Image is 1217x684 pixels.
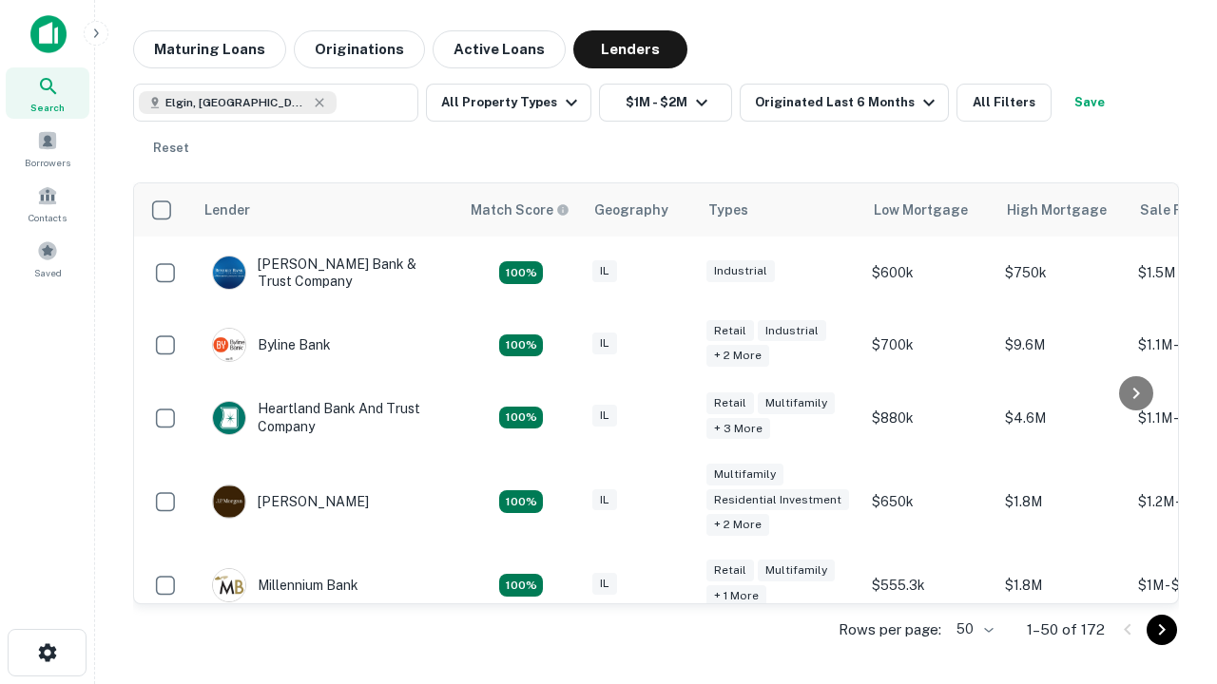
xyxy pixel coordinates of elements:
td: $1.8M [995,454,1129,550]
button: All Property Types [426,84,591,122]
div: Matching Properties: 28, hasApolloMatch: undefined [499,261,543,284]
button: Save your search to get updates of matches that match your search criteria. [1059,84,1120,122]
div: + 2 more [706,345,769,367]
span: Search [30,100,65,115]
button: Originations [294,30,425,68]
img: picture [213,256,245,289]
p: 1–50 of 172 [1027,618,1105,641]
button: $1M - $2M [599,84,732,122]
div: + 1 more [706,585,766,607]
th: Types [697,183,862,237]
a: Borrowers [6,123,89,174]
div: Originated Last 6 Months [755,91,940,114]
div: Geography [594,199,668,221]
div: Lender [204,199,250,221]
button: Active Loans [433,30,566,68]
img: capitalize-icon.png [30,15,67,53]
div: [PERSON_NAME] [212,484,369,519]
div: Industrial [758,320,826,342]
button: Reset [141,129,202,167]
div: Multifamily [758,560,835,581]
div: Multifamily [758,392,835,414]
div: Retail [706,320,754,342]
span: Contacts [29,210,67,225]
th: Capitalize uses an advanced AI algorithm to match your search with the best lender. The match sco... [459,183,583,237]
div: IL [592,573,617,595]
th: Lender [193,183,459,237]
div: IL [592,405,617,427]
div: Matching Properties: 23, hasApolloMatch: undefined [499,490,543,513]
div: Multifamily [706,464,783,485]
span: Elgin, [GEOGRAPHIC_DATA], [GEOGRAPHIC_DATA] [165,94,308,111]
div: Retail [706,392,754,414]
a: Contacts [6,178,89,229]
td: $600k [862,237,995,309]
div: Types [708,199,748,221]
div: + 2 more [706,514,769,536]
img: picture [213,485,245,518]
div: Retail [706,560,754,581]
div: Millennium Bank [212,568,358,602]
th: High Mortgage [995,183,1129,237]
div: Industrial [706,260,775,282]
div: + 3 more [706,418,770,440]
img: picture [213,402,245,434]
button: Maturing Loans [133,30,286,68]
div: Low Mortgage [874,199,968,221]
iframe: Chat Widget [1122,532,1217,623]
div: [PERSON_NAME] Bank & Trust Company [212,256,440,290]
td: $650k [862,454,995,550]
span: Saved [34,265,62,280]
td: $1.8M [995,549,1129,621]
div: Heartland Bank And Trust Company [212,400,440,434]
div: Residential Investment [706,489,849,511]
button: Lenders [573,30,687,68]
td: $555.3k [862,549,995,621]
button: Originated Last 6 Months [740,84,949,122]
td: $700k [862,309,995,381]
div: IL [592,332,617,354]
div: IL [592,489,617,511]
img: picture [213,329,245,361]
button: All Filters [956,84,1052,122]
div: High Mortgage [1007,199,1107,221]
th: Geography [583,183,697,237]
td: $880k [862,381,995,453]
p: Rows per page: [839,618,941,641]
div: Capitalize uses an advanced AI algorithm to match your search with the best lender. The match sco... [471,199,570,220]
td: $9.6M [995,309,1129,381]
span: Borrowers [25,155,70,170]
td: $4.6M [995,381,1129,453]
td: $750k [995,237,1129,309]
img: picture [213,569,245,601]
h6: Match Score [471,199,566,220]
a: Search [6,67,89,119]
div: Matching Properties: 18, hasApolloMatch: undefined [499,334,543,357]
div: Matching Properties: 16, hasApolloMatch: undefined [499,574,543,597]
div: Byline Bank [212,328,331,362]
div: IL [592,260,617,282]
div: 50 [949,616,996,643]
a: Saved [6,233,89,284]
th: Low Mortgage [862,183,995,237]
button: Go to next page [1147,615,1177,645]
div: Matching Properties: 19, hasApolloMatch: undefined [499,407,543,429]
